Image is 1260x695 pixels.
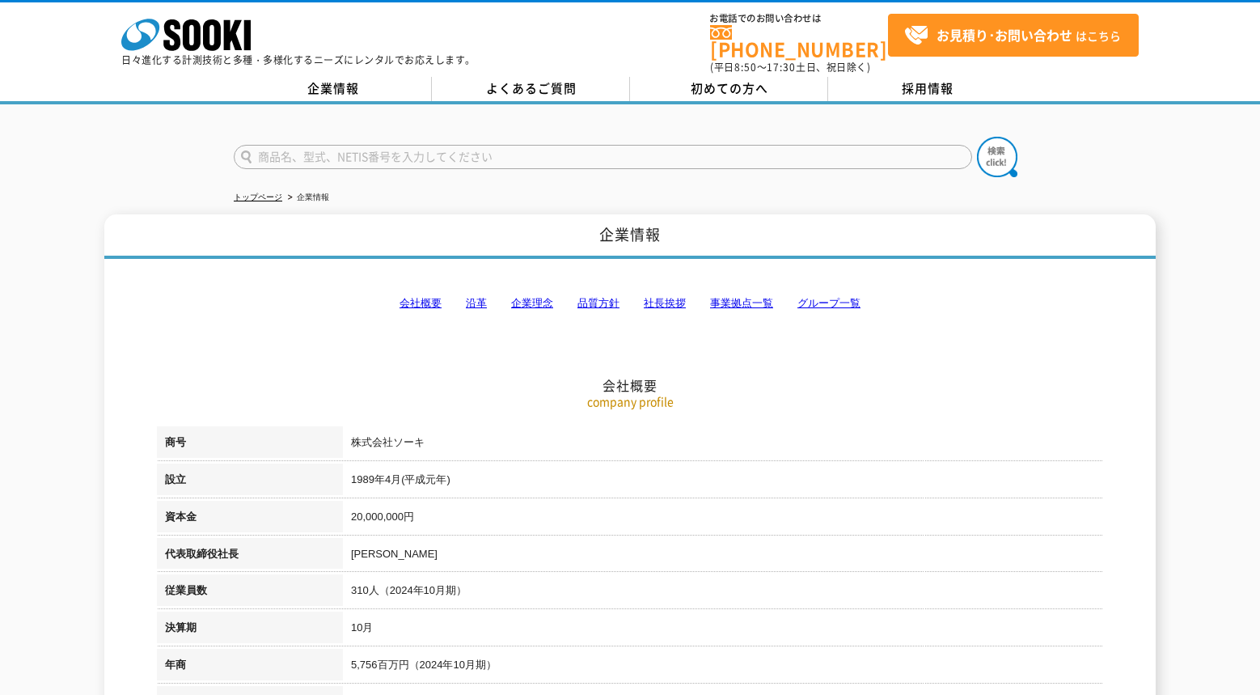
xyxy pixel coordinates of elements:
[121,55,476,65] p: 日々進化する計測技術と多種・多様化するニーズにレンタルでお応えします。
[343,538,1103,575] td: [PERSON_NAME]
[466,297,487,309] a: 沿革
[157,464,343,501] th: 設立
[432,77,630,101] a: よくあるご質問
[710,60,870,74] span: (平日 ～ 土日、祝日除く)
[888,14,1139,57] a: お見積り･お問い合わせはこちら
[343,574,1103,612] td: 310人（2024年10月期）
[577,297,619,309] a: 品質方針
[828,77,1026,101] a: 採用情報
[904,23,1121,48] span: はこちら
[937,25,1072,44] strong: お見積り･お問い合わせ
[511,297,553,309] a: 企業理念
[630,77,828,101] a: 初めての方へ
[343,501,1103,538] td: 20,000,000円
[977,137,1017,177] img: btn_search.png
[234,145,972,169] input: 商品名、型式、NETIS番号を入力してください
[644,297,686,309] a: 社長挨拶
[400,297,442,309] a: 会社概要
[234,193,282,201] a: トップページ
[797,297,860,309] a: グループ一覧
[157,612,343,649] th: 決算期
[734,60,757,74] span: 8:50
[691,79,768,97] span: 初めての方へ
[157,501,343,538] th: 資本金
[343,612,1103,649] td: 10月
[157,649,343,686] th: 年商
[710,297,773,309] a: 事業拠点一覧
[767,60,796,74] span: 17:30
[157,574,343,612] th: 従業員数
[234,77,432,101] a: 企業情報
[710,14,888,23] span: お電話でのお問い合わせは
[104,214,1156,259] h1: 企業情報
[343,464,1103,501] td: 1989年4月(平成元年)
[157,393,1103,410] p: company profile
[157,426,343,464] th: 商号
[157,538,343,575] th: 代表取締役社長
[285,189,329,206] li: 企業情報
[343,426,1103,464] td: 株式会社ソーキ
[710,25,888,58] a: [PHONE_NUMBER]
[157,215,1103,394] h2: 会社概要
[343,649,1103,686] td: 5,756百万円（2024年10月期）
